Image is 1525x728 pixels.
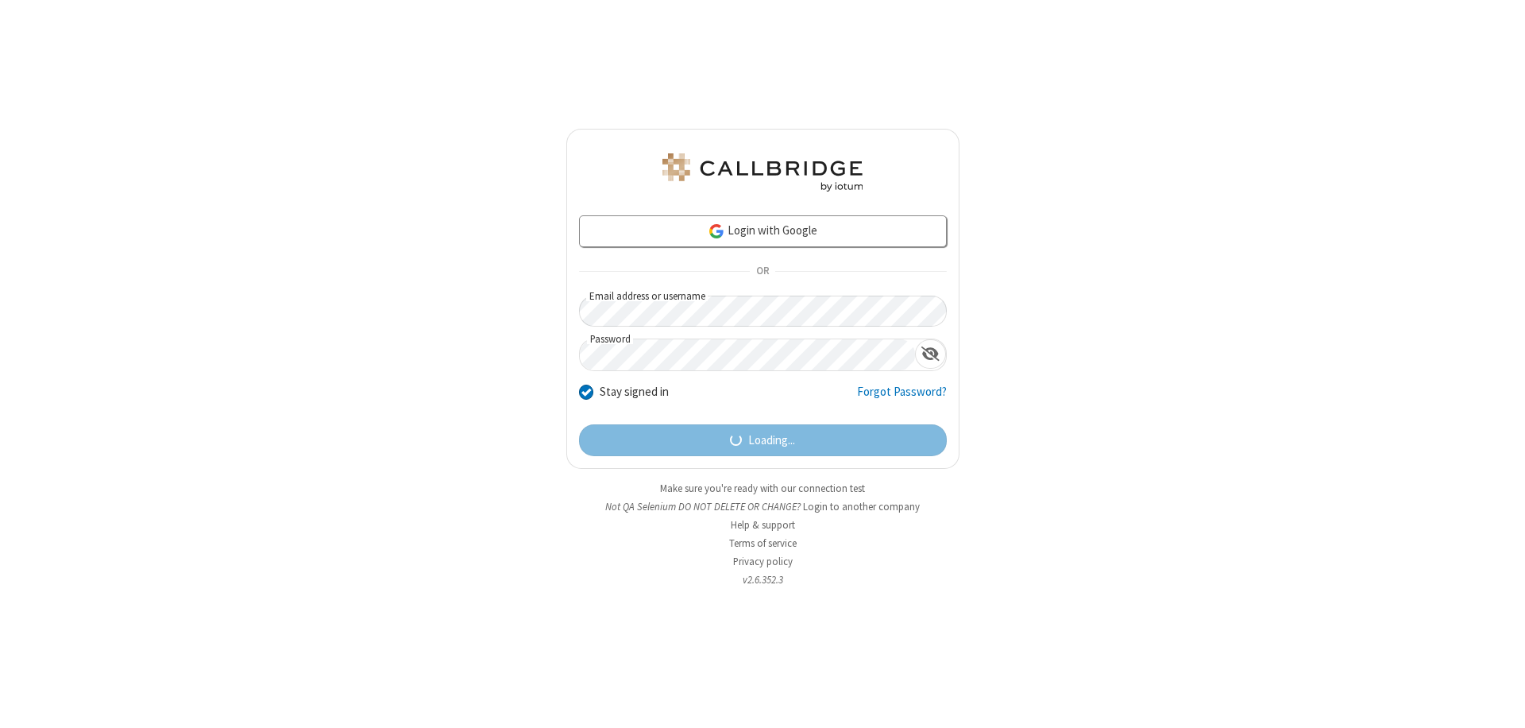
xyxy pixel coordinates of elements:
input: Email address or username [579,296,947,327]
img: google-icon.png [708,223,725,240]
li: v2.6.352.3 [566,572,959,587]
span: Loading... [748,432,795,450]
iframe: Chat [1485,687,1513,717]
a: Forgot Password? [857,383,947,413]
a: Terms of service [729,536,797,550]
input: Password [580,339,915,370]
a: Login with Google [579,215,947,247]
button: Loading... [579,424,947,456]
li: Not QA Selenium DO NOT DELETE OR CHANGE? [566,499,959,514]
div: Show password [915,339,946,369]
img: QA Selenium DO NOT DELETE OR CHANGE [659,153,866,192]
a: Make sure you're ready with our connection test [660,482,865,495]
label: Stay signed in [600,383,669,401]
a: Privacy policy [733,555,793,568]
a: Help & support [731,518,795,532]
span: OR [750,261,775,283]
button: Login to another company [803,499,920,514]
